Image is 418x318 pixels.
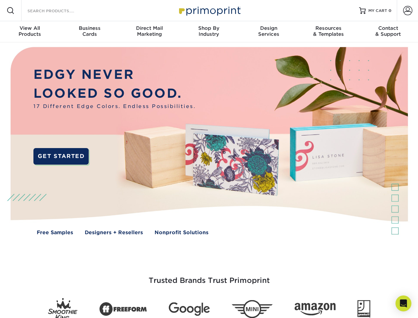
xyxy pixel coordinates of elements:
span: Shop By [179,25,239,31]
a: Shop ByIndustry [179,21,239,42]
span: 17 Different Edge Colors. Endless Possibilities. [33,103,196,110]
div: Cards [60,25,119,37]
span: Business [60,25,119,31]
a: BusinessCards [60,21,119,42]
a: Nonprofit Solutions [155,229,209,237]
a: Direct MailMarketing [119,21,179,42]
img: Goodwill [357,300,370,318]
span: 0 [389,8,392,13]
img: Amazon [295,303,336,316]
span: Direct Mail [119,25,179,31]
span: Design [239,25,299,31]
p: LOOKED SO GOOD. [33,84,196,103]
span: Contact [358,25,418,31]
img: Primoprint [176,3,242,18]
div: Marketing [119,25,179,37]
a: Designers + Resellers [85,229,143,237]
a: Free Samples [37,229,73,237]
a: Contact& Support [358,21,418,42]
input: SEARCH PRODUCTS..... [27,7,91,15]
div: Services [239,25,299,37]
div: Industry [179,25,239,37]
a: Resources& Templates [299,21,358,42]
a: GET STARTED [33,148,89,165]
a: DesignServices [239,21,299,42]
div: & Templates [299,25,358,37]
span: Resources [299,25,358,31]
div: & Support [358,25,418,37]
span: MY CART [368,8,387,14]
h3: Trusted Brands Trust Primoprint [16,260,403,293]
p: EDGY NEVER [33,65,196,84]
img: Google [169,302,210,316]
div: Open Intercom Messenger [395,295,411,311]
